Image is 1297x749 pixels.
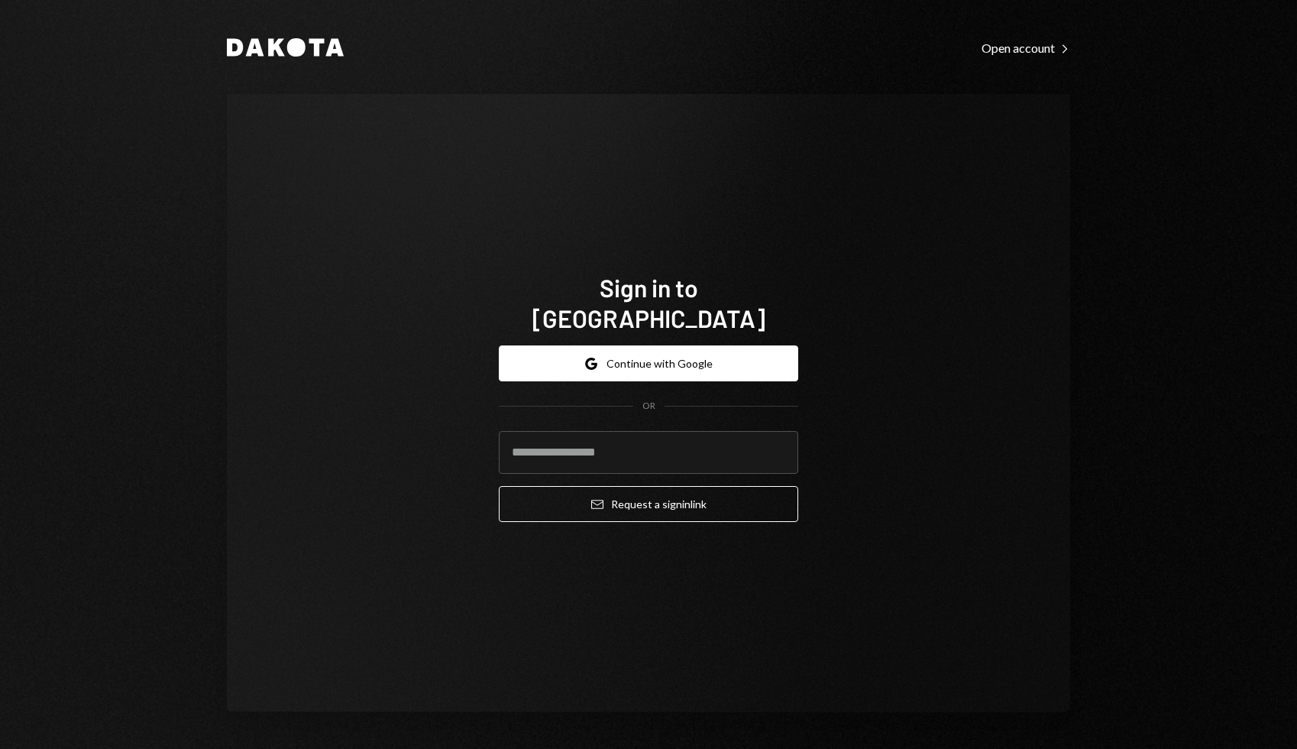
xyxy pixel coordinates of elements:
div: OR [642,400,655,413]
h1: Sign in to [GEOGRAPHIC_DATA] [499,272,798,333]
a: Open account [982,39,1070,56]
button: Continue with Google [499,345,798,381]
div: Open account [982,41,1070,56]
button: Request a signinlink [499,486,798,522]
